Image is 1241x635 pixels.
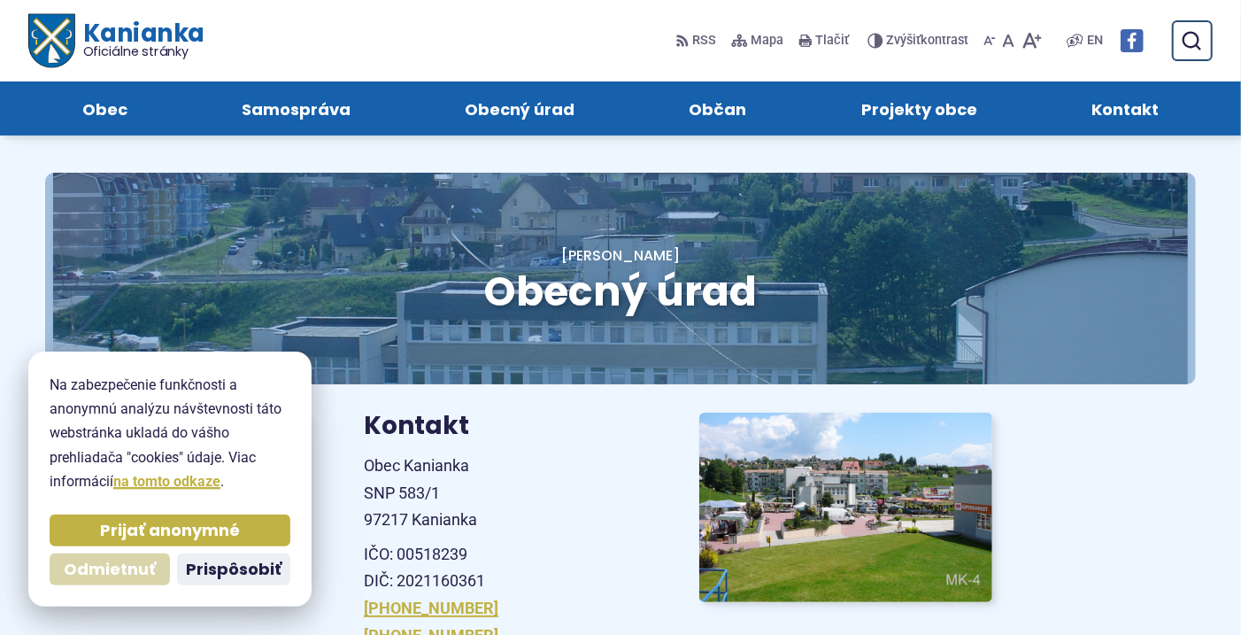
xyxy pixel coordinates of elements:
[465,81,574,136] span: Obecný úrad
[364,456,477,529] span: Obec Kanianka SNP 583/1 97217 Kanianka
[426,81,614,136] a: Obecný úrad
[74,21,204,58] span: Kanianka
[42,81,166,136] a: Obec
[1121,29,1144,52] img: Prejsť na Facebook stránku
[364,413,657,440] h3: Kontakt
[83,45,204,58] span: Oficiálne stránky
[28,14,204,68] a: Logo Kanianka, prejsť na domovskú stránku.
[177,554,290,585] button: Prispôsobiť
[561,245,680,266] a: [PERSON_NAME]
[1018,22,1045,59] button: Zväčšiť veľkosť písma
[484,263,758,320] span: Obecný úrad
[887,34,969,49] span: kontrast
[887,33,921,48] span: Zvýšiť
[728,22,788,59] a: Mapa
[1091,81,1159,136] span: Kontakt
[1087,30,1103,51] span: EN
[690,81,747,136] span: Občan
[82,81,127,136] span: Obec
[113,473,220,490] a: na tomto odkaze
[100,521,240,541] span: Prijať anonymné
[821,81,1016,136] a: Projekty obce
[50,373,290,493] p: Na zabezpečenie funkčnosti a anonymnú analýzu návštevnosti táto webstránka ukladá do vášho prehli...
[202,81,389,136] a: Samospráva
[364,599,498,617] a: [PHONE_NUMBER]
[752,30,784,51] span: Mapa
[1083,30,1106,51] a: EN
[242,81,351,136] span: Samospráva
[50,515,290,546] button: Prijať anonymné
[795,22,853,59] button: Tlačiť
[650,81,786,136] a: Občan
[186,560,281,580] span: Prispôsobiť
[364,541,657,595] p: IČO: 00518239 DIČ: 2021160361
[867,22,973,59] button: Zvýšiťkontrast
[675,22,721,59] a: RSS
[693,30,717,51] span: RSS
[64,560,156,580] span: Odmietnuť
[50,554,170,585] button: Odmietnuť
[28,14,74,68] img: Prejsť na domovskú stránku
[999,22,1018,59] button: Nastaviť pôvodnú veľkosť písma
[816,34,850,49] span: Tlačiť
[980,22,999,59] button: Zmenšiť veľkosť písma
[861,81,977,136] span: Projekty obce
[1052,81,1199,136] a: Kontakt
